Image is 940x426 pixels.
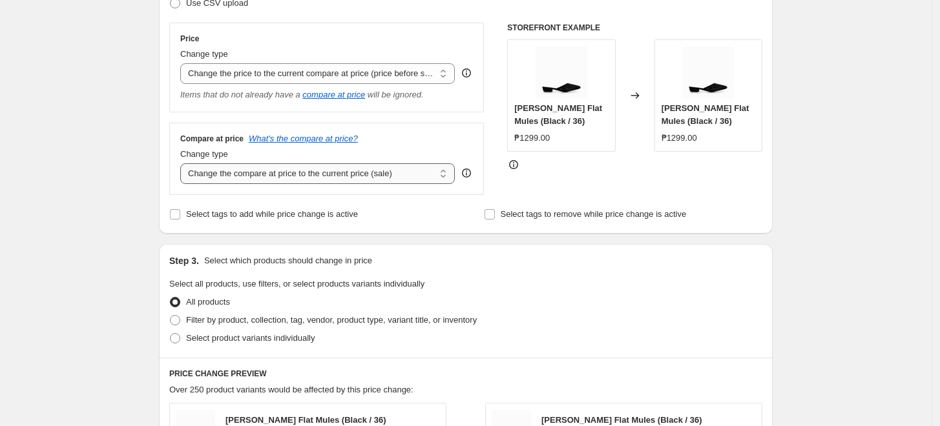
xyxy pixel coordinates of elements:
[682,46,734,98] img: Skinner_Black_2_80x.jpg
[514,103,602,126] span: [PERSON_NAME] Flat Mules (Black / 36)
[186,333,315,343] span: Select product variants individually
[180,149,228,159] span: Change type
[169,369,762,379] h6: PRICE CHANGE PREVIEW
[541,415,702,425] span: [PERSON_NAME] Flat Mules (Black / 36)
[460,167,473,179] div: help
[368,90,424,99] i: will be ignored.
[662,132,697,145] div: ₱1299.00
[536,46,587,98] img: Skinner_Black_2_80x.jpg
[169,385,413,394] span: Over 250 product variants would be affected by this price change:
[302,90,365,99] button: compare at price
[180,49,228,59] span: Change type
[507,23,762,33] h6: STOREFRONT EXAMPLE
[460,66,473,79] div: help
[180,90,300,99] i: Items that do not already have a
[169,279,424,289] span: Select all products, use filters, or select products variants individually
[204,254,372,267] p: Select which products should change in price
[249,134,358,143] button: What's the compare at price?
[180,134,244,144] h3: Compare at price
[186,297,230,307] span: All products
[225,415,386,425] span: [PERSON_NAME] Flat Mules (Black / 36)
[662,103,749,126] span: [PERSON_NAME] Flat Mules (Black / 36)
[186,209,358,219] span: Select tags to add while price change is active
[514,132,550,145] div: ₱1299.00
[501,209,687,219] span: Select tags to remove while price change is active
[180,34,199,44] h3: Price
[186,315,477,325] span: Filter by product, collection, tag, vendor, product type, variant title, or inventory
[169,254,199,267] h2: Step 3.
